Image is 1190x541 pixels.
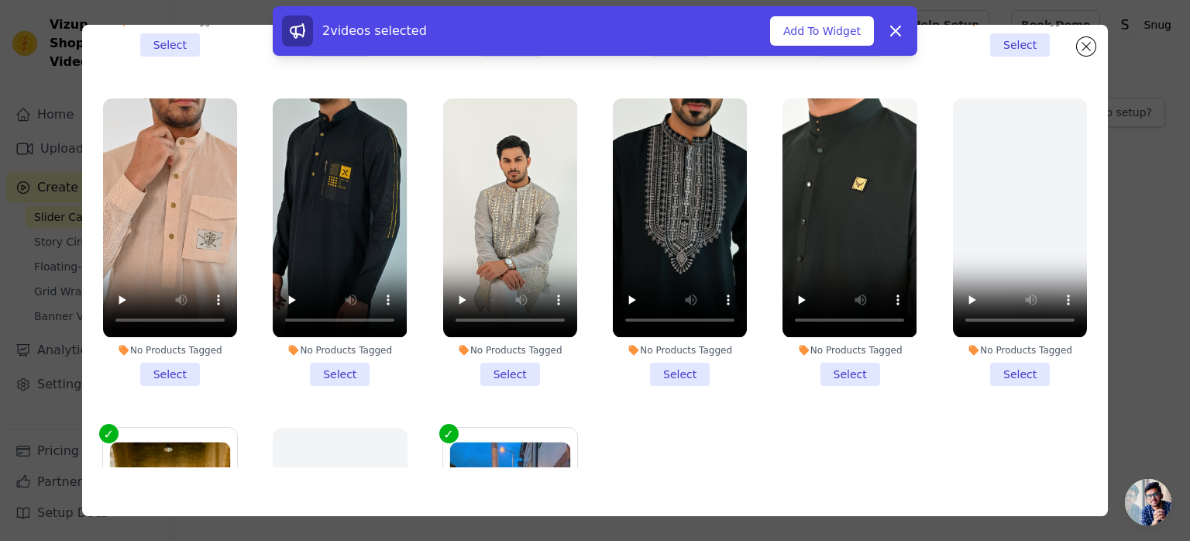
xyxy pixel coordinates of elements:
[770,16,874,46] button: Add To Widget
[782,344,917,357] div: No Products Tagged
[322,23,427,38] span: 2 videos selected
[273,344,407,357] div: No Products Tagged
[443,344,577,357] div: No Products Tagged
[103,344,237,357] div: No Products Tagged
[1125,479,1171,525] div: Open chat
[953,344,1087,357] div: No Products Tagged
[613,344,747,357] div: No Products Tagged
